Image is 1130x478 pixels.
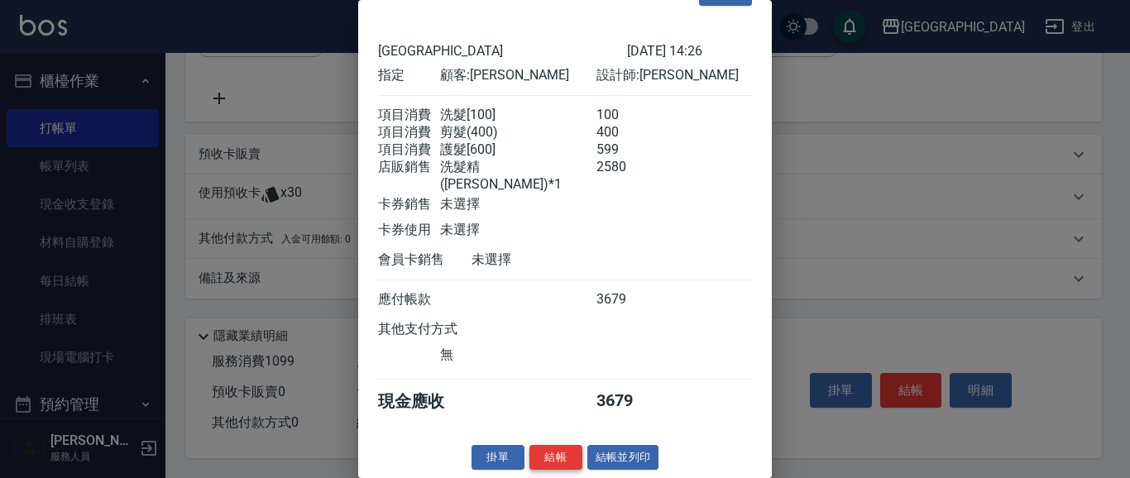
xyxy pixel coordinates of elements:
div: 卡券銷售 [378,196,440,213]
button: 結帳 [529,445,582,471]
button: 掛單 [472,445,524,471]
div: 3679 [596,390,658,413]
div: 項目消費 [378,107,440,124]
div: 護髮[600] [440,141,596,159]
div: 400 [596,124,658,141]
div: 無 [440,347,596,364]
div: 現金應收 [378,390,472,413]
div: 設計師: [PERSON_NAME] [596,67,752,84]
div: 洗髮精([PERSON_NAME])*1 [440,159,596,192]
div: 2580 [596,159,658,192]
div: 項目消費 [378,141,440,159]
div: 店販銷售 [378,159,440,192]
div: 未選擇 [440,222,596,239]
div: [DATE] 14:26 [627,43,752,59]
div: 3679 [596,291,658,308]
div: 599 [596,141,658,159]
button: 結帳並列印 [587,445,659,471]
div: [GEOGRAPHIC_DATA] [378,43,627,59]
div: 洗髮[100] [440,107,596,124]
div: 100 [596,107,658,124]
div: 其他支付方式 [378,321,503,338]
div: 指定 [378,67,440,84]
div: 卡券使用 [378,222,440,239]
div: 項目消費 [378,124,440,141]
div: 顧客: [PERSON_NAME] [440,67,596,84]
div: 未選擇 [472,251,627,269]
div: 應付帳款 [378,291,440,308]
div: 會員卡銷售 [378,251,472,269]
div: 未選擇 [440,196,596,213]
div: 剪髮(400) [440,124,596,141]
